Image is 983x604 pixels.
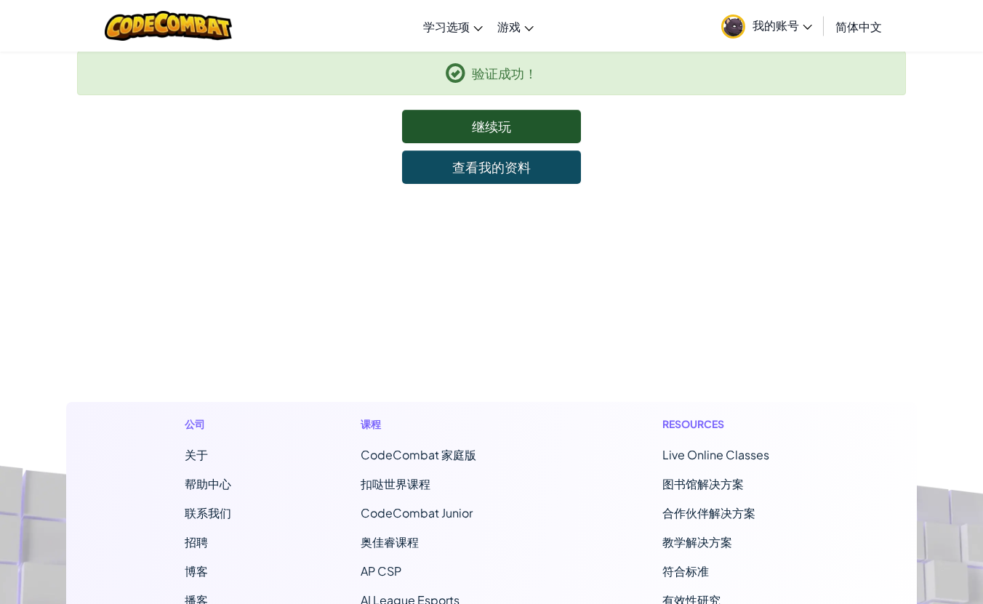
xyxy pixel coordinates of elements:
a: 我的账号 [714,3,819,49]
a: 继续玩 [402,110,581,143]
span: CodeCombat 家庭版 [361,447,476,462]
img: CodeCombat logo [105,11,232,41]
a: CodeCombat Junior [361,505,473,520]
span: 我的账号 [753,17,812,33]
h1: 公司 [185,416,231,432]
a: 图书馆解决方案 [662,476,744,491]
a: AP CSP [361,563,401,579]
h1: 课程 [361,416,533,432]
a: 招聘 [185,534,208,549]
a: 奥佳睿课程 [361,534,419,549]
span: 学习选项 [423,19,470,34]
span: 游戏 [497,19,521,34]
a: Live Online Classes [662,447,769,462]
a: 博客 [185,563,208,579]
a: 教学解决方案 [662,534,732,549]
a: 扣哒世界课程 [361,476,430,491]
a: 符合标准 [662,563,709,579]
a: 帮助中心 [185,476,231,491]
a: 合作伙伴解决方案 [662,505,755,520]
a: 查看我的资料 [402,150,581,184]
span: 验证成功！ [472,63,537,84]
a: 简体中文 [828,7,889,46]
a: 关于 [185,447,208,462]
span: 简体中文 [835,19,882,34]
a: 学习选项 [416,7,490,46]
h1: Resources [662,416,798,432]
img: avatar [721,15,745,39]
span: 联系我们 [185,505,231,520]
a: 游戏 [490,7,541,46]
